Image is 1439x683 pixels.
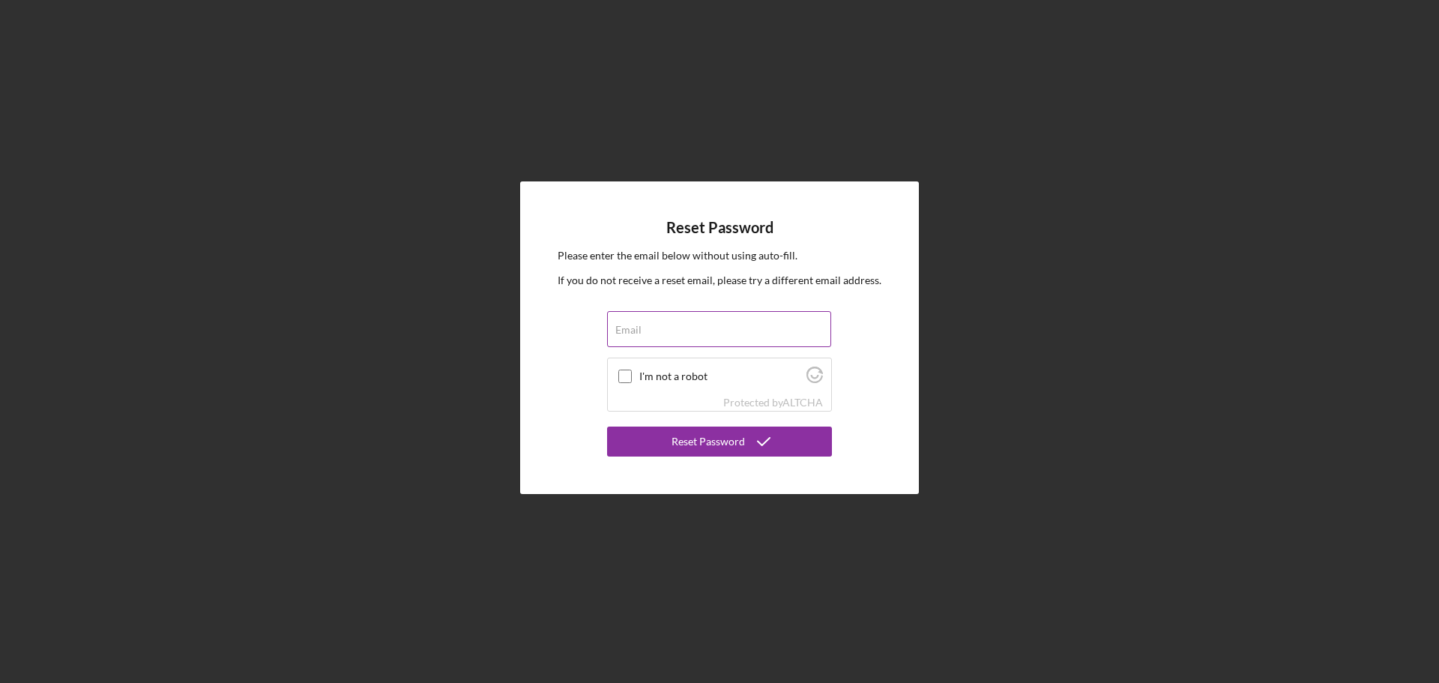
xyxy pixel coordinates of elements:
[723,397,823,409] div: Protected by
[672,427,745,457] div: Reset Password
[615,324,642,336] label: Email
[607,427,832,457] button: Reset Password
[558,272,881,289] p: If you do not receive a reset email, please try a different email address.
[558,247,881,264] p: Please enter the email below without using auto-fill.
[806,373,823,385] a: Visit Altcha.org
[639,370,802,382] label: I'm not a robot
[666,219,773,236] h4: Reset Password
[782,396,823,409] a: Visit Altcha.org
